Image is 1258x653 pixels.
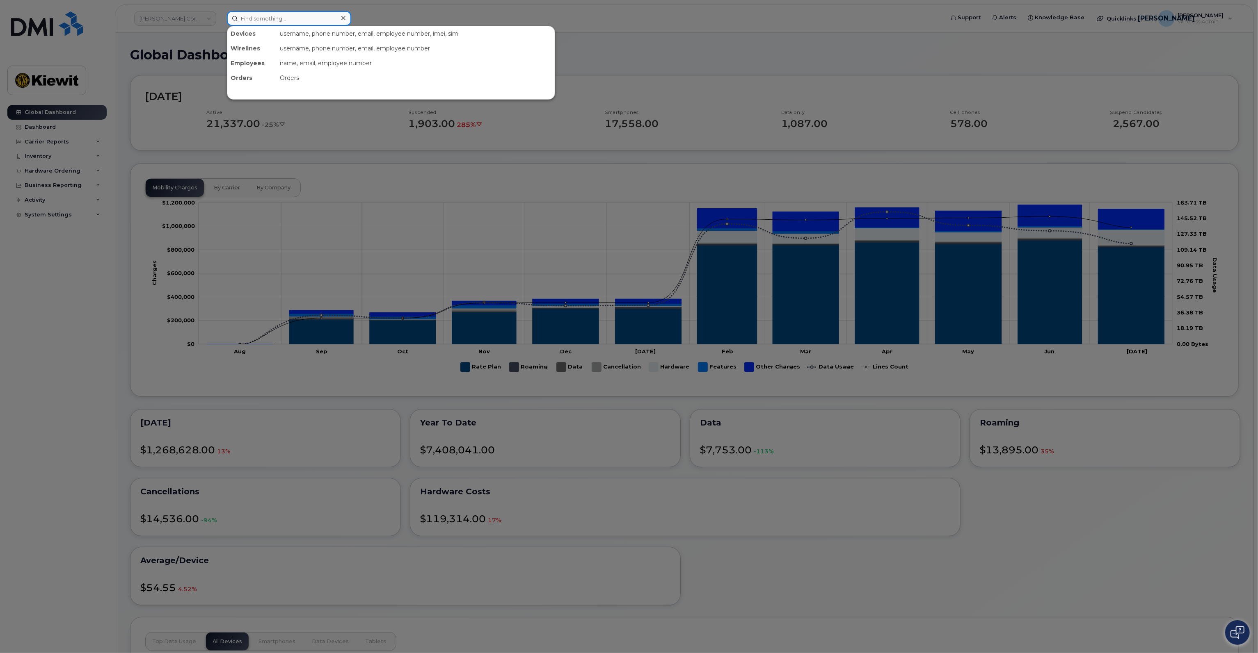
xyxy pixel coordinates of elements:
[277,71,555,85] div: Orders
[277,26,555,41] div: username, phone number, email, employee number, imei, sim
[227,26,277,41] div: Devices
[277,56,555,71] div: name, email, employee number
[277,41,555,56] div: username, phone number, email, employee number
[1231,626,1244,639] img: Open chat
[227,41,277,56] div: Wirelines
[227,71,277,85] div: Orders
[227,56,277,71] div: Employees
